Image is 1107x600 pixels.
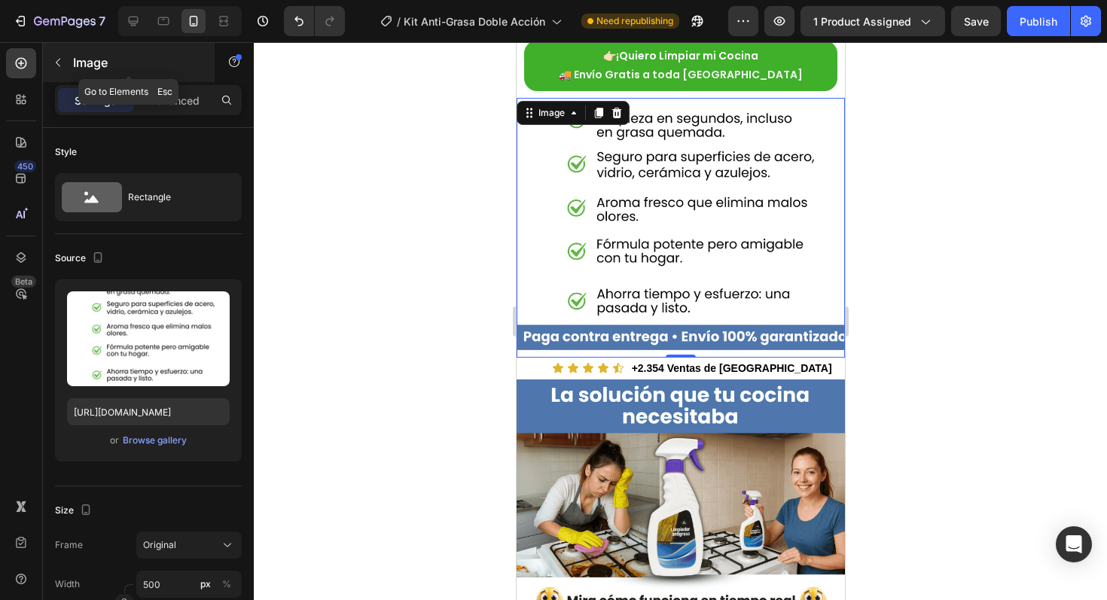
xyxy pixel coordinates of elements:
button: % [197,575,215,593]
iframe: Design area [517,42,845,600]
span: Need republishing [596,14,673,28]
div: px [200,577,211,591]
p: 7 [99,12,105,30]
input: https://example.com/image.jpg [67,398,230,425]
span: 1 product assigned [813,14,911,29]
span: Kit Anti-Grasa Doble Acción [404,14,545,29]
button: Browse gallery [122,433,188,448]
button: px [218,575,236,593]
button: 1 product assigned [801,6,945,36]
div: Rectangle [128,180,220,215]
div: Image [19,64,51,78]
div: Undo/Redo [284,6,345,36]
div: Browse gallery [123,434,187,447]
img: preview-image [67,291,230,386]
span: or [110,431,119,449]
strong: +2.354 Ventas de [GEOGRAPHIC_DATA] [115,320,316,332]
span: Original [143,538,176,552]
p: Advanced [148,93,200,108]
div: % [222,577,231,591]
strong: ¡Quiero Limpiar mi Cocina [99,6,242,21]
div: Size [55,501,95,521]
label: Width [55,577,80,591]
input: px% [136,571,242,598]
label: Frame [55,538,83,552]
div: Open Intercom Messenger [1056,526,1092,562]
button: 7 [6,6,112,36]
div: Publish [1020,14,1057,29]
div: Beta [11,276,36,288]
span: / [397,14,401,29]
button: Publish [1007,6,1070,36]
div: 450 [14,160,36,172]
p: Settings [75,93,117,108]
button: Original [136,531,242,559]
div: Source [55,248,107,269]
div: Style [55,145,77,159]
p: Image [73,53,201,72]
button: Save [951,6,1001,36]
span: Save [964,15,989,28]
p: 👉🏻 🚚 Envío Gratis a toda [GEOGRAPHIC_DATA] [42,5,286,42]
